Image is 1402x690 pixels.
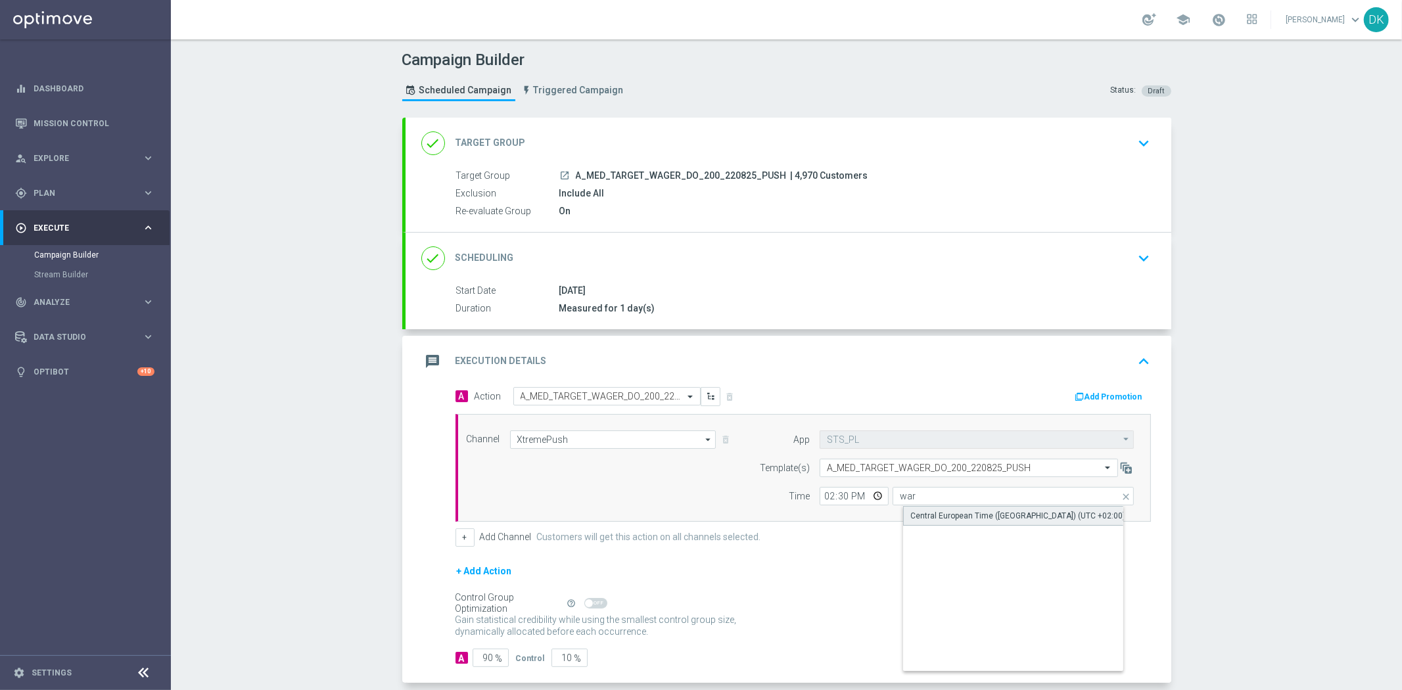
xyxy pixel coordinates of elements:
[421,131,445,155] i: done
[910,510,1125,522] div: Central European Time ([GEOGRAPHIC_DATA]) (UTC +02:00)
[421,131,1156,156] div: done Target Group keyboard_arrow_down
[15,354,154,389] div: Optibot
[702,431,715,448] i: arrow_drop_down
[567,599,576,608] i: help_outline
[1133,349,1156,374] button: keyboard_arrow_up
[142,331,154,343] i: keyboard_arrow_right
[421,246,1156,271] div: done Scheduling keyboard_arrow_down
[15,366,27,378] i: lightbulb
[791,170,868,182] span: | 4,970 Customers
[456,355,547,367] h2: Execution Details
[142,296,154,308] i: keyboard_arrow_right
[1148,87,1165,95] span: Draft
[15,152,27,164] i: person_search
[1120,431,1133,448] i: arrow_drop_down
[456,285,559,297] label: Start Date
[34,224,142,232] span: Execute
[15,222,142,234] div: Execute
[14,118,155,129] button: Mission Control
[15,187,27,199] i: gps_fixed
[467,434,500,445] label: Channel
[559,284,1146,297] div: [DATE]
[15,187,142,199] div: Plan
[34,154,142,162] span: Explore
[456,652,468,664] div: A
[560,170,571,181] i: launch
[14,223,155,233] button: play_circle_outline Execute keyboard_arrow_right
[510,430,716,449] input: Select channel
[142,152,154,164] i: keyboard_arrow_right
[13,667,25,679] i: settings
[34,269,137,280] a: Stream Builder
[456,528,475,547] button: +
[513,387,701,405] ng-select: A_MED_TARGET_WAGER_DO_200_220825_PUSH
[1364,7,1389,32] div: DK
[576,170,787,182] span: A_MED_TARGET_WAGER_DO_200_220825_PUSH
[789,491,810,502] label: Time
[15,71,154,106] div: Dashboard
[1111,85,1136,97] div: Status:
[456,303,559,315] label: Duration
[34,250,137,260] a: Campaign Builder
[34,333,142,341] span: Data Studio
[15,106,154,141] div: Mission Control
[903,506,1145,526] div: Press SPACE to select this row.
[34,354,137,389] a: Optibot
[137,367,154,376] div: +10
[14,297,155,308] button: track_changes Analyze keyboard_arrow_right
[1176,12,1190,27] span: school
[14,188,155,198] button: gps_fixed Plan keyboard_arrow_right
[421,246,445,270] i: done
[519,80,627,101] a: Triggered Campaign
[820,459,1118,477] ng-select: A_MED_TARGET_WAGER_DO_200_220825_PUSH
[516,652,545,664] div: Control
[402,80,515,101] a: Scheduled Campaign
[15,296,142,308] div: Analyze
[34,298,142,306] span: Analyze
[480,532,532,543] label: Add Channel
[456,188,559,200] label: Exclusion
[1284,10,1364,30] a: [PERSON_NAME]keyboard_arrow_down
[456,170,559,182] label: Target Group
[14,332,155,342] button: Data Studio keyboard_arrow_right
[1348,12,1363,27] span: keyboard_arrow_down
[760,463,810,474] label: Template(s)
[1134,248,1154,268] i: keyboard_arrow_down
[566,596,584,610] button: help_outline
[15,296,27,308] i: track_changes
[1134,133,1154,153] i: keyboard_arrow_down
[496,653,503,664] span: %
[34,106,154,141] a: Mission Control
[537,532,761,543] label: Customers will get this action on all channels selected.
[421,350,445,373] i: message
[34,189,142,197] span: Plan
[456,563,513,580] button: + Add Action
[574,653,582,664] span: %
[559,204,1146,218] div: On
[456,592,566,614] div: Control Group Optimization
[142,187,154,199] i: keyboard_arrow_right
[14,367,155,377] button: lightbulb Optibot +10
[34,265,170,285] div: Stream Builder
[14,83,155,94] div: equalizer Dashboard
[15,222,27,234] i: play_circle_outline
[534,85,624,96] span: Triggered Campaign
[893,487,1134,505] input: Quick find
[15,152,142,164] div: Explore
[14,153,155,164] button: person_search Explore keyboard_arrow_right
[402,51,630,70] h1: Campaign Builder
[456,206,559,218] label: Re-evaluate Group
[456,252,514,264] h2: Scheduling
[793,434,810,446] label: App
[32,669,72,677] a: Settings
[419,85,512,96] span: Scheduled Campaign
[15,331,142,343] div: Data Studio
[34,71,154,106] a: Dashboard
[1133,246,1156,271] button: keyboard_arrow_down
[475,391,502,402] label: Action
